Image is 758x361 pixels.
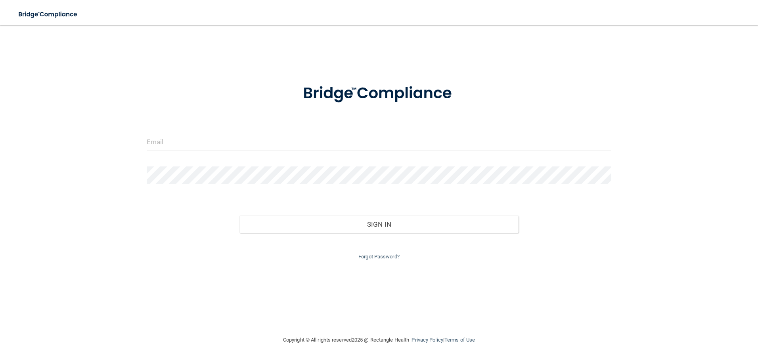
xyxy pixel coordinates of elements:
[444,337,475,343] a: Terms of Use
[234,327,524,353] div: Copyright © All rights reserved 2025 @ Rectangle Health | |
[412,337,443,343] a: Privacy Policy
[12,6,85,23] img: bridge_compliance_login_screen.278c3ca4.svg
[239,216,519,233] button: Sign In
[287,73,471,114] img: bridge_compliance_login_screen.278c3ca4.svg
[147,133,612,151] input: Email
[358,254,400,260] a: Forgot Password?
